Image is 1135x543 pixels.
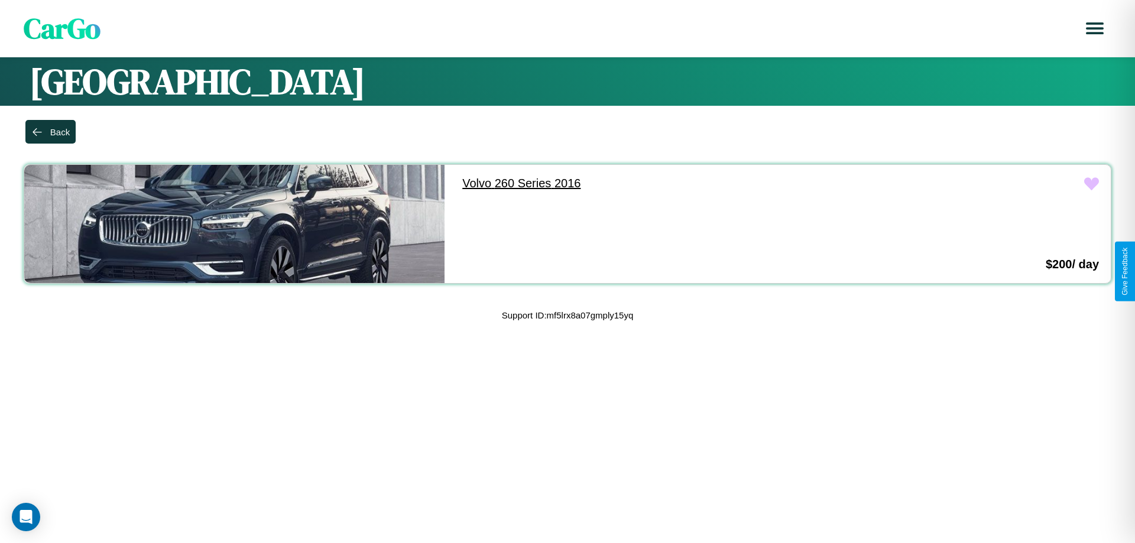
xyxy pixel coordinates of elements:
p: Support ID: mf5lrx8a07gmply15yq [502,307,634,323]
div: Back [50,127,70,137]
button: Back [25,120,76,144]
button: Open menu [1078,12,1111,45]
h3: $ 200 / day [1046,258,1099,271]
div: Open Intercom Messenger [12,503,40,531]
a: Volvo 260 Series 2016 [450,165,871,202]
span: CarGo [24,9,100,48]
div: Give Feedback [1121,248,1129,295]
h1: [GEOGRAPHIC_DATA] [30,57,1105,106]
